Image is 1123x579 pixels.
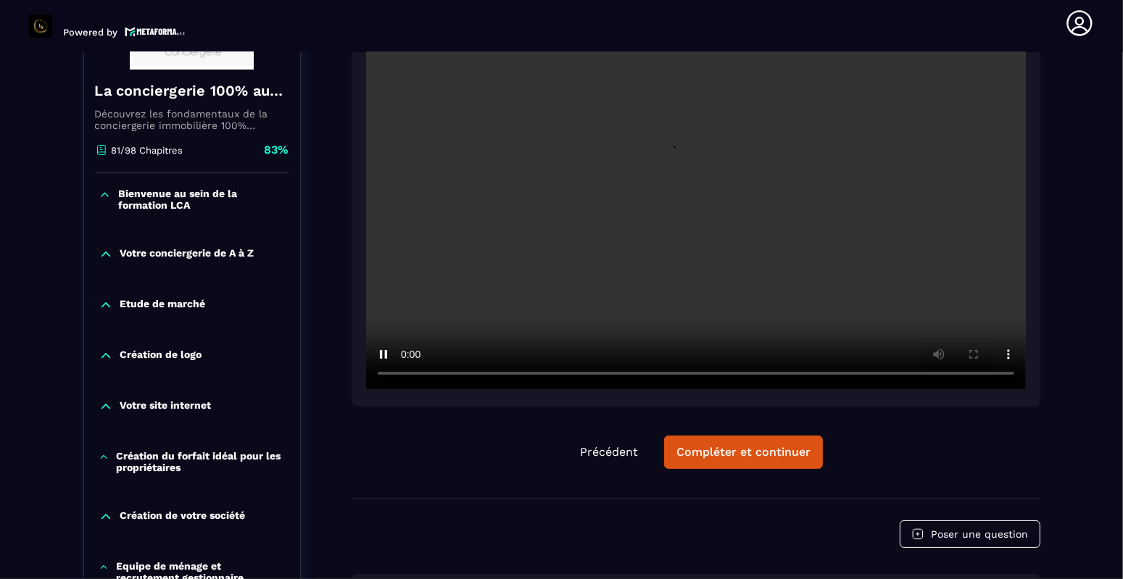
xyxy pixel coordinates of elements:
[112,145,183,156] p: 81/98 Chapitres
[568,436,650,468] button: Précédent
[125,25,186,38] img: logo
[120,349,202,363] p: Création de logo
[265,142,289,158] p: 83%
[63,27,117,38] p: Powered by
[900,520,1040,548] button: Poser une question
[118,188,286,211] p: Bienvenue au sein de la formation LCA
[95,108,289,131] p: Découvrez les fondamentaux de la conciergerie immobilière 100% automatisée. Cette formation est c...
[120,399,212,414] p: Votre site internet
[676,445,811,459] div: Compléter et continuer
[29,14,52,38] img: logo-branding
[664,436,823,469] button: Compléter et continuer
[120,247,254,262] p: Votre conciergerie de A à Z
[120,298,206,312] p: Etude de marché
[95,80,289,101] h4: La conciergerie 100% automatisée
[120,509,246,524] p: Création de votre société
[116,450,285,473] p: Création du forfait idéal pour les propriétaires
